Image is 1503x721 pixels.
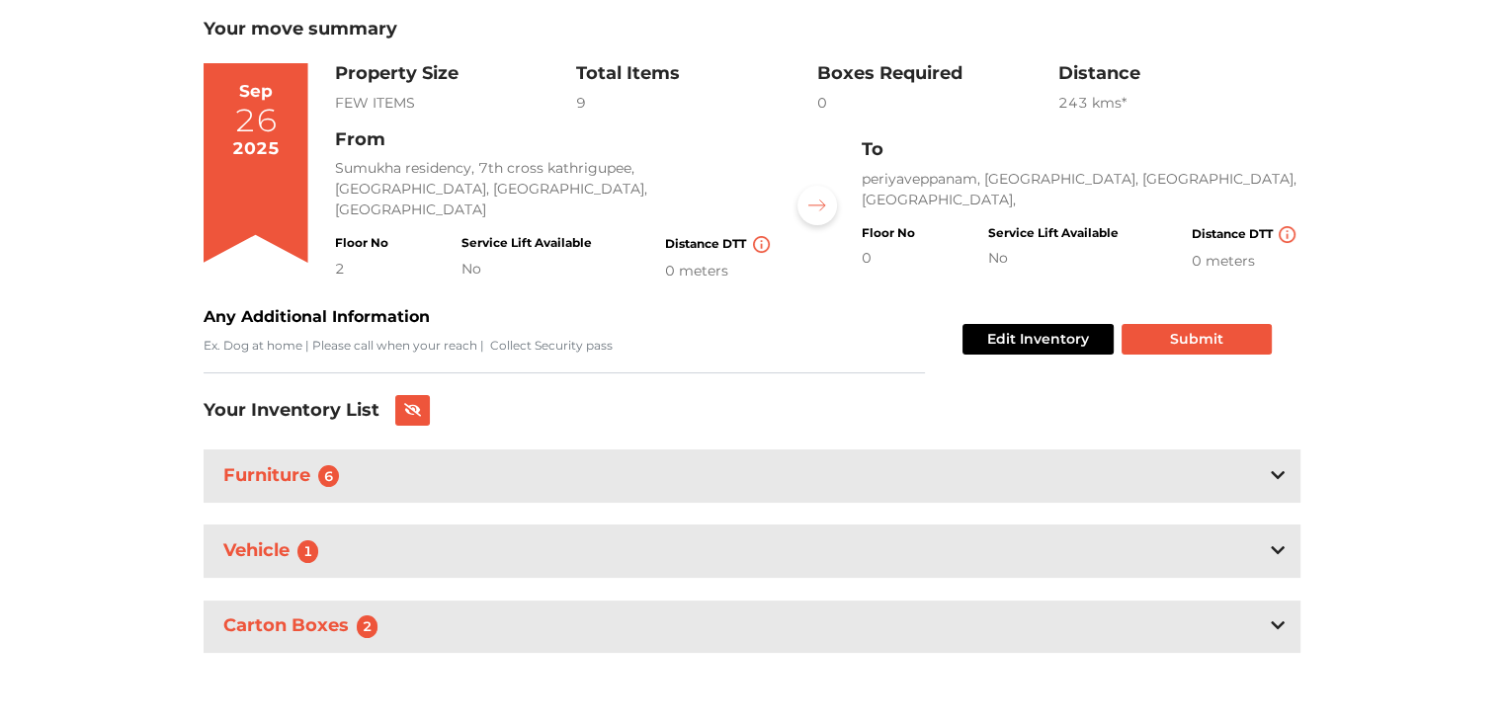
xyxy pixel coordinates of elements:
b: Any Additional Information [204,307,430,326]
div: No [987,248,1118,269]
h3: Boxes Required [817,63,1058,85]
h4: Service Lift Available [461,236,592,250]
h3: Vehicle [219,536,331,567]
h3: Your Inventory List [204,400,379,422]
h3: To [861,139,1299,161]
h3: Your move summary [204,19,1300,40]
div: FEW ITEMS [335,93,576,114]
div: 0 [817,93,1058,114]
h3: Property Size [335,63,576,85]
div: 26 [234,105,278,136]
p: Sumukha residency, 7th cross kathrigupee, [GEOGRAPHIC_DATA], [GEOGRAPHIC_DATA], [GEOGRAPHIC_DATA] [335,158,774,220]
h4: Distance DTT [1191,226,1299,243]
button: Edit Inventory [962,324,1114,355]
div: 2025 [232,136,280,162]
p: periyaveppanam, [GEOGRAPHIC_DATA], [GEOGRAPHIC_DATA], [GEOGRAPHIC_DATA], [861,169,1299,210]
h4: Service Lift Available [987,226,1118,240]
h4: Distance DTT [665,236,774,253]
div: 0 meters [665,261,774,281]
h4: Floor No [335,236,388,250]
div: 243 km s* [1058,93,1299,114]
div: 0 [861,248,914,269]
button: Submit [1122,324,1272,355]
h3: Total Items [576,63,817,85]
div: Sep [239,79,273,105]
div: No [461,259,592,280]
span: 6 [318,465,340,487]
h3: From [335,129,774,151]
div: 2 [335,259,388,280]
span: 1 [297,540,319,562]
h3: Distance [1058,63,1299,85]
h3: Furniture [219,461,352,492]
div: 9 [576,93,817,114]
span: 2 [357,615,378,637]
h3: Carton Boxes [219,611,390,642]
div: 0 meters [1191,251,1299,272]
h4: Floor No [861,226,914,240]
